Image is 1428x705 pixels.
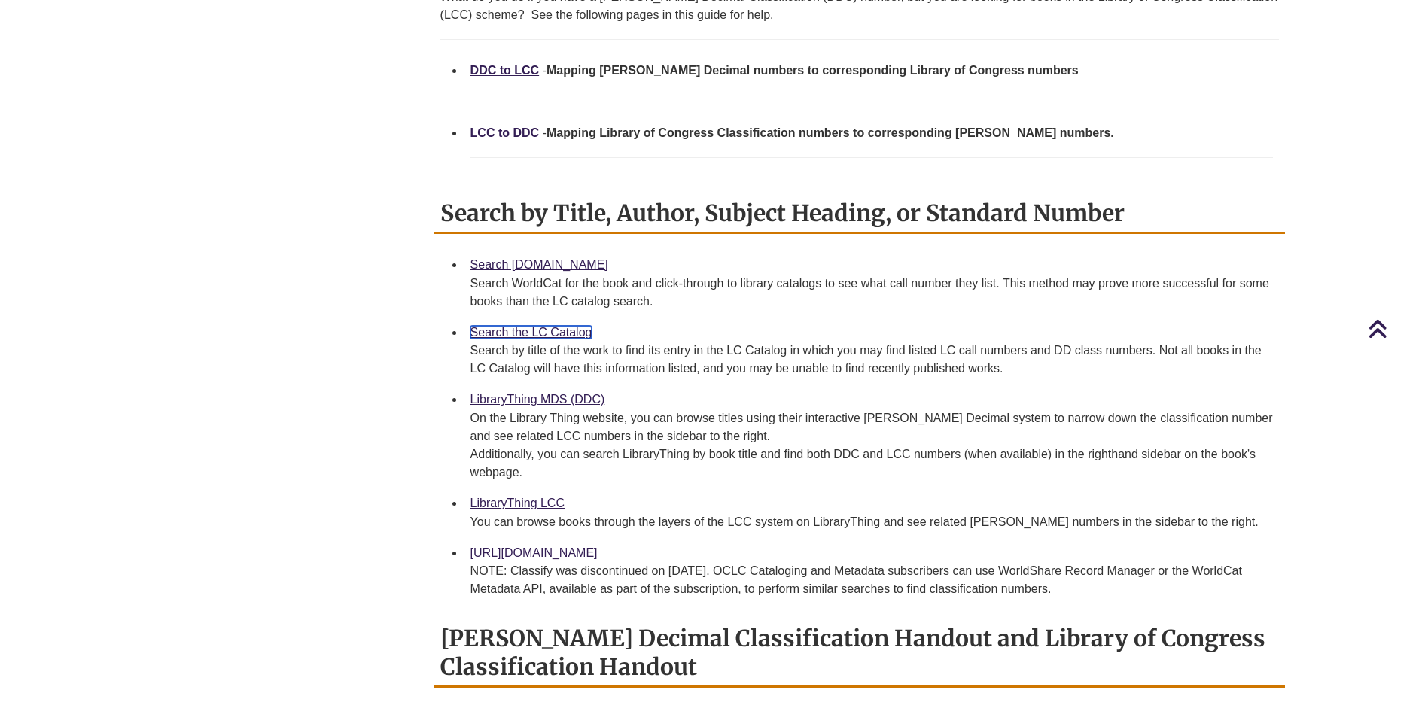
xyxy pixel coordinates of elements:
a: Search [DOMAIN_NAME] [470,258,608,271]
a: LCC to DDC [470,126,540,139]
a: [URL][DOMAIN_NAME] [470,546,598,559]
strong: Mapping [PERSON_NAME] Decimal numbers to corresponding Library of Congress numbers [547,64,1079,77]
div: NOTE: Classify was discontinued on [DATE]. OCLC Cataloging and Metadata subscribers can use World... [470,562,1274,598]
li: - [464,117,1280,180]
div: You can browse books through the layers of the LCC system on LibraryThing and see related [PERSON... [470,513,1274,531]
div: Search by title of the work to find its entry in the LC Catalog in which you may find listed LC c... [470,342,1274,378]
h2: [PERSON_NAME] Decimal Classification Handout and Library of Congress Classification Handout [434,619,1286,688]
li: - [464,55,1280,117]
a: LibraryThing MDS (DDC) [470,393,605,406]
a: Back to Top [1368,318,1424,339]
h2: Search by Title, Author, Subject Heading, or Standard Number [434,194,1286,234]
div: Search WorldCat for the book and click-through to library catalogs to see what call number they l... [470,275,1274,311]
div: On the Library Thing website, you can browse titles using their interactive [PERSON_NAME] Decimal... [470,409,1274,482]
strong: Mapping Library of Congress Classification numbers to corresponding [PERSON_NAME] numbers. [547,126,1114,139]
a: DDC to LCC [470,64,540,77]
a: Search the LC Catalog [470,326,592,339]
a: LibraryThing LCC [470,497,565,509]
